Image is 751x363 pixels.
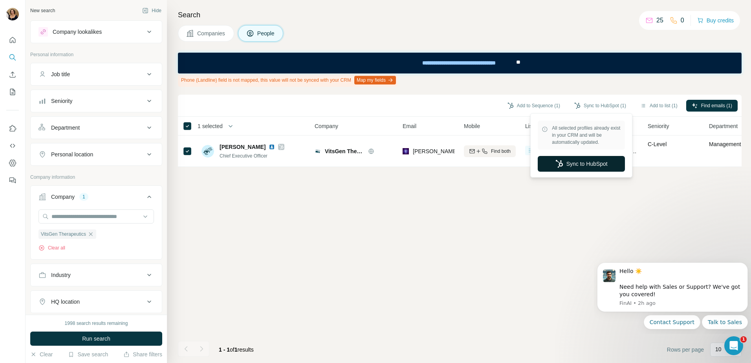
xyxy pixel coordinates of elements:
div: Job title [51,70,70,78]
img: Avatar [201,145,214,158]
span: Find emails (1) [701,102,732,109]
span: Seniority [648,122,669,130]
span: Department [709,122,738,130]
button: Company1 [31,187,162,209]
span: People [257,29,275,37]
div: Industry [51,271,71,279]
span: Find both [491,148,511,155]
span: results [219,346,254,353]
div: 1 [79,193,88,200]
button: Save search [68,350,108,358]
button: Buy credits [697,15,734,26]
span: Company [315,122,338,130]
button: Hide [137,5,167,16]
button: Clear [30,350,53,358]
h4: Search [178,9,742,20]
span: Lists [525,122,537,130]
div: Phone (Landline) field is not mapped, this value will not be synced with your CRM [178,73,397,87]
img: LinkedIn logo [269,144,275,150]
button: Search [6,50,19,64]
span: of [230,346,234,353]
button: Find both [464,145,516,157]
button: Sync to HubSpot [538,156,625,172]
p: 25 [656,16,663,25]
button: Quick start [6,33,19,47]
button: Industry [31,266,162,284]
span: Run search [82,335,110,343]
span: 1 [740,336,747,343]
span: Chief Executive Officer [220,153,267,159]
p: 0 [681,16,684,25]
span: Mobile [464,122,480,130]
span: Rows per page [667,346,704,354]
button: Dashboard [6,156,19,170]
button: Enrich CSV [6,68,19,82]
div: New search [30,7,55,14]
span: C-Level [648,141,667,147]
button: Feedback [6,173,19,187]
span: 1 - 1 [219,346,230,353]
iframe: Intercom notifications message [594,255,751,334]
span: Management [709,141,741,147]
div: Company lookalikes [53,28,102,36]
button: Map my fields [354,76,396,84]
button: Sync to HubSpot (1) [569,100,632,112]
img: Logo of VitsGen Therapeutics [315,148,321,154]
span: VitsGen Therapeutics [41,231,86,238]
span: Companies [197,29,226,37]
iframe: Banner [178,53,742,73]
div: HQ location [51,298,80,306]
div: Seniority [51,97,72,105]
div: Department [51,124,80,132]
button: Department [31,118,162,137]
span: All selected profiles already exist in your CRM and will be automatically updated. [552,125,621,146]
iframe: Intercom live chat [724,336,743,355]
span: VitsGen Therapeutics [325,147,364,155]
button: My lists [6,85,19,99]
span: [PERSON_NAME][EMAIL_ADDRESS][DOMAIN_NAME] [413,148,551,154]
div: 1998 search results remaining [65,320,128,327]
span: Email [403,122,416,130]
p: Personal information [30,51,162,58]
p: Company information [30,174,162,181]
img: Avatar [6,8,19,20]
button: Find emails (1) [686,100,738,112]
button: Job title [31,65,162,84]
button: Company lookalikes [31,22,162,41]
img: provider leadmagic logo [403,147,409,155]
button: Share filters [123,350,162,358]
button: Run search [30,332,162,346]
button: Clear all [38,244,65,251]
div: Company [51,193,75,201]
div: Personal location [51,150,93,158]
button: Use Surfe API [6,139,19,153]
button: Add to list (1) [635,100,683,112]
p: 10 [715,345,722,353]
span: [PERSON_NAME] [220,143,266,151]
span: 1 selected [198,122,223,130]
span: 1 [234,346,238,353]
button: Personal location [31,145,162,164]
button: Use Surfe on LinkedIn [6,121,19,136]
button: HQ location [31,292,162,311]
button: Seniority [31,92,162,110]
button: Add to Sequence (1) [502,100,566,112]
